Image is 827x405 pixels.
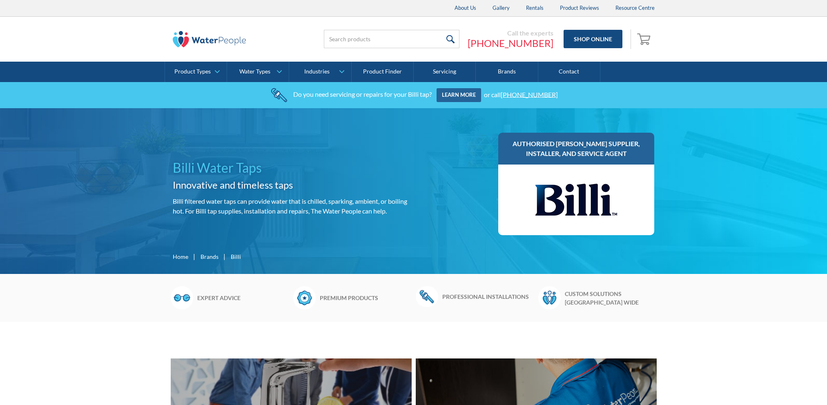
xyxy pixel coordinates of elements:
div: Water Types [239,68,270,75]
div: | [223,251,227,261]
img: shopping cart [637,32,653,45]
a: Industries [289,62,351,82]
a: Contact [538,62,600,82]
img: Billi [535,173,617,227]
img: Glasses [171,286,193,309]
p: Billi filtered water taps can provide water that is chilled, sparking, ambient, or boiling hot. F... [173,196,410,216]
a: Servicing [414,62,476,82]
a: Product Types [165,62,227,82]
div: Do you need servicing or repairs for your Billi tap? [293,90,432,98]
img: The Water People [173,31,246,47]
img: Wrench [416,286,438,307]
a: Shop Online [564,30,622,48]
a: Brands [476,62,538,82]
div: Product Types [174,68,211,75]
input: Search products [324,30,459,48]
a: Water Types [227,62,289,82]
div: Call the experts [468,29,553,37]
a: Home [173,252,188,261]
div: Billi [231,252,241,261]
img: Waterpeople Symbol [538,286,561,309]
img: Badge [293,286,316,309]
h1: Billi Water Taps [173,158,410,178]
a: [PHONE_NUMBER] [501,90,558,98]
h6: Custom solutions [GEOGRAPHIC_DATA] wide [565,289,657,307]
h6: Premium products [320,294,412,302]
a: Brands [201,252,218,261]
div: Industries [304,68,330,75]
div: or call [484,90,558,98]
a: [PHONE_NUMBER] [468,37,553,49]
div: | [192,251,196,261]
h6: Expert advice [197,294,289,302]
a: Product Finder [352,62,414,82]
h3: Authorised [PERSON_NAME] supplier, installer, and service agent [506,139,646,158]
a: Open cart [635,29,655,49]
h2: Innovative and timeless taps [173,178,410,192]
h6: Professional installations [442,292,534,301]
a: Learn more [437,88,481,102]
